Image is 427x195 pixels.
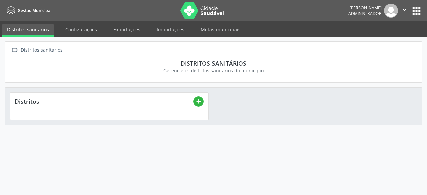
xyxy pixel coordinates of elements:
a: Exportações [109,24,145,35]
button:  [398,4,411,18]
i:  [10,45,19,55]
span: Administrador [348,11,382,16]
a:  Distritos sanitários [10,45,64,55]
div: Gerencie os distritos sanitários do município [14,67,413,74]
div: Distritos sanitários [14,60,413,67]
div: [PERSON_NAME] [348,5,382,11]
div: Distritos sanitários [19,45,64,55]
a: Distritos sanitários [2,24,54,37]
a: Metas municipais [196,24,245,35]
a: Importações [152,24,189,35]
button: apps [411,5,422,17]
button: add [193,96,204,107]
i:  [401,6,408,13]
a: Configurações [61,24,102,35]
img: img [384,4,398,18]
div: Distritos [15,98,193,105]
a: Gestão Municipal [5,5,51,16]
i: add [195,98,202,105]
span: Gestão Municipal [18,8,51,13]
